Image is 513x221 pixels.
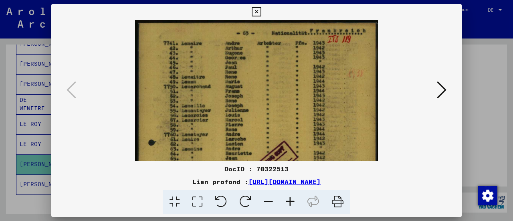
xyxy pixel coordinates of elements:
font: DocID : 70322513 [224,165,289,173]
font: Lien profond : [192,178,248,186]
a: [URL][DOMAIN_NAME] [248,178,321,186]
img: Modification du consentement [478,186,497,205]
